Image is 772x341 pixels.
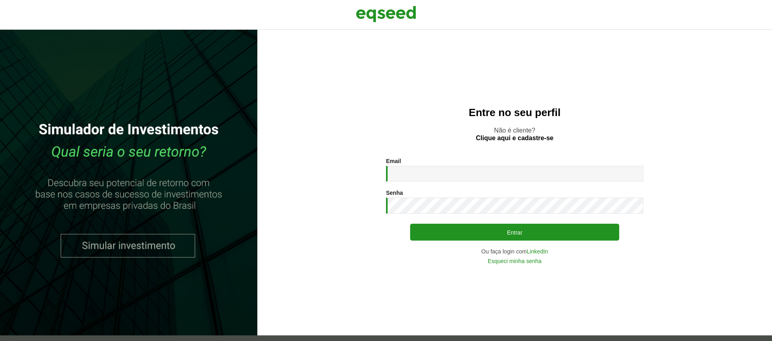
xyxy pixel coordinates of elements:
[386,158,401,164] label: Email
[356,4,416,24] img: EqSeed Logo
[410,224,619,241] button: Entrar
[273,107,756,118] h2: Entre no seu perfil
[386,249,643,254] div: Ou faça login com
[273,127,756,142] p: Não é cliente?
[476,135,554,141] a: Clique aqui e cadastre-se
[488,258,542,264] a: Esqueci minha senha
[386,190,403,196] label: Senha
[527,249,548,254] a: LinkedIn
